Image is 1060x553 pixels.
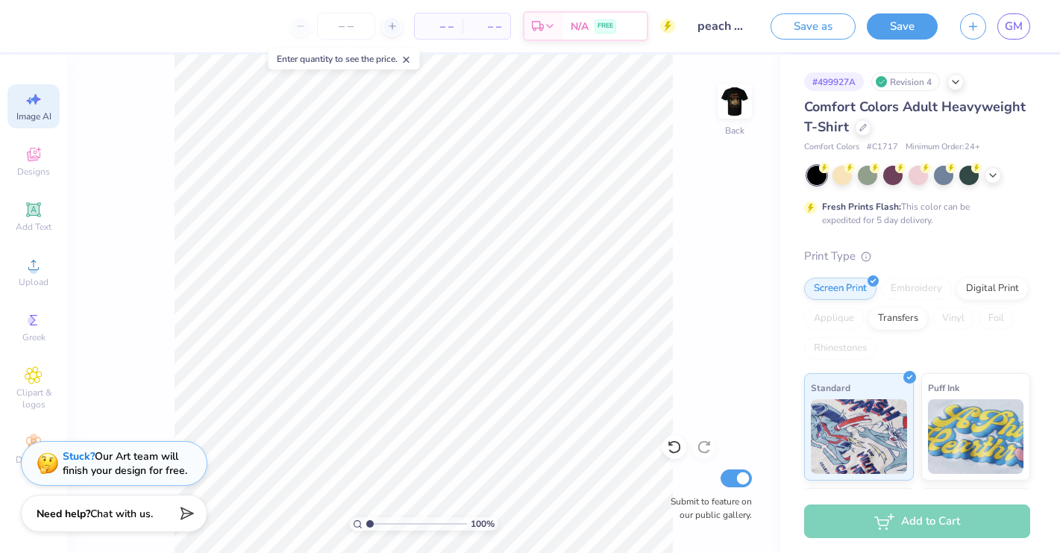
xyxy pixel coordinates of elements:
[906,141,980,154] span: Minimum Order: 24 +
[871,72,940,91] div: Revision 4
[22,331,46,343] span: Greek
[771,13,856,40] button: Save as
[725,124,744,137] div: Back
[90,507,153,521] span: Chat with us.
[804,337,876,360] div: Rhinestones
[471,517,495,531] span: 100 %
[662,495,752,522] label: Submit to feature on our public gallery.
[822,201,901,213] strong: Fresh Prints Flash:
[881,278,952,300] div: Embroidery
[424,19,454,34] span: – –
[928,399,1024,474] img: Puff Ink
[804,98,1026,136] span: Comfort Colors Adult Heavyweight T-Shirt
[16,110,51,122] span: Image AI
[7,387,60,410] span: Clipart & logos
[16,221,51,233] span: Add Text
[17,166,50,178] span: Designs
[19,276,48,288] span: Upload
[811,399,907,474] img: Standard
[63,449,187,478] div: Our Art team will finish your design for free.
[571,19,589,34] span: N/A
[867,141,898,154] span: # C1717
[979,307,1014,330] div: Foil
[804,307,864,330] div: Applique
[804,248,1030,265] div: Print Type
[720,87,750,116] img: Back
[63,449,95,463] strong: Stuck?
[686,11,759,41] input: Untitled Design
[598,21,613,31] span: FREE
[997,13,1030,40] a: GM
[822,200,1006,227] div: This color can be expedited for 5 day delivery.
[811,380,850,396] span: Standard
[471,19,501,34] span: – –
[956,278,1029,300] div: Digital Print
[867,13,938,40] button: Save
[37,507,90,521] strong: Need help?
[804,72,864,91] div: # 499927A
[1005,18,1023,35] span: GM
[16,454,51,466] span: Decorate
[928,380,959,396] span: Puff Ink
[804,141,859,154] span: Comfort Colors
[932,307,974,330] div: Vinyl
[868,307,928,330] div: Transfers
[317,13,375,40] input: – –
[804,278,876,300] div: Screen Print
[269,49,420,69] div: Enter quantity to see the price.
